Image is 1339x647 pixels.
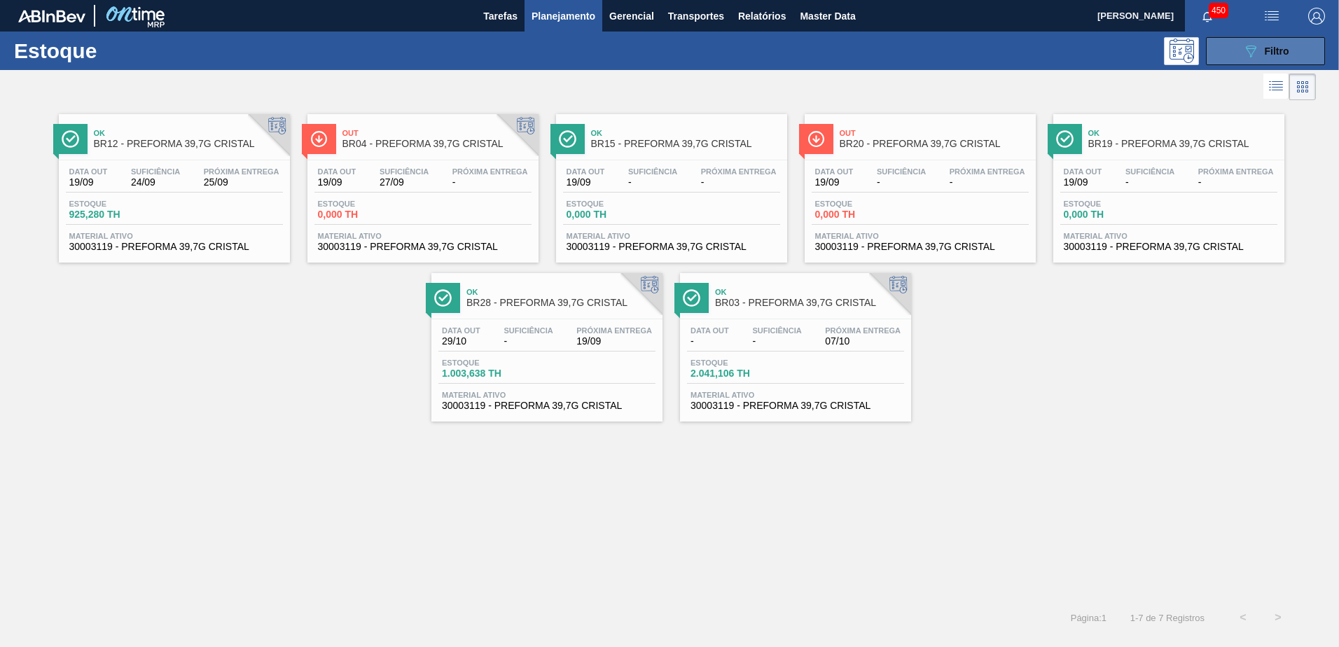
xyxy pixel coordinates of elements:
span: Ok [94,129,283,137]
span: Material ativo [815,232,1025,240]
img: Ícone [559,130,576,148]
span: Ok [466,288,655,296]
span: 19/09 [576,336,652,347]
img: TNhmsLtSVTkK8tSr43FrP2fwEKptu5GPRR3wAAAABJRU5ErkJggg== [18,10,85,22]
span: Data out [691,326,729,335]
span: Suficiência [628,167,677,176]
span: Estoque [442,359,540,367]
span: 0,000 TH [318,209,416,220]
span: Data out [567,167,605,176]
span: - [877,177,926,188]
span: Suficiência [131,167,180,176]
a: ÍconeOkBR15 - PREFORMA 39,7G CRISTALData out19/09Suficiência-Próxima Entrega-Estoque0,000 THMater... [546,104,794,263]
span: 19/09 [318,177,356,188]
a: ÍconeOkBR28 - PREFORMA 39,7G CRISTALData out29/10Suficiência-Próxima Entrega19/09Estoque1.003,638... [421,263,669,422]
span: 2.041,106 TH [691,368,789,379]
a: ÍconeOutBR20 - PREFORMA 39,7G CRISTALData out19/09Suficiência-Próxima Entrega-Estoque0,000 THMate... [794,104,1043,263]
span: Próxima Entrega [701,167,777,176]
span: Relatórios [738,8,786,25]
a: ÍconeOutBR04 - PREFORMA 39,7G CRISTALData out19/09Suficiência27/09Próxima Entrega-Estoque0,000 TH... [297,104,546,263]
span: Estoque [69,200,167,208]
span: BR03 - PREFORMA 39,7G CRISTAL [715,298,904,308]
span: Data out [318,167,356,176]
span: 0,000 TH [1064,209,1162,220]
span: 30003119 - PREFORMA 39,7G CRISTAL [442,401,652,411]
span: 19/09 [815,177,854,188]
span: Material ativo [691,391,901,399]
span: Filtro [1265,46,1289,57]
span: 30003119 - PREFORMA 39,7G CRISTAL [69,242,279,252]
span: BR12 - PREFORMA 39,7G CRISTAL [94,139,283,149]
span: Próxima Entrega [950,167,1025,176]
span: 0,000 TH [815,209,913,220]
img: Ícone [1056,130,1074,148]
div: Visão em Cards [1289,74,1316,100]
span: Material ativo [442,391,652,399]
span: 30003119 - PREFORMA 39,7G CRISTAL [318,242,528,252]
span: Estoque [1064,200,1162,208]
div: Pogramando: nenhum usuário selecionado [1164,37,1199,65]
span: Suficiência [877,167,926,176]
h1: Estoque [14,43,223,59]
span: Ok [715,288,904,296]
span: 30003119 - PREFORMA 39,7G CRISTAL [567,242,777,252]
a: ÍconeOkBR03 - PREFORMA 39,7G CRISTALData out-Suficiência-Próxima Entrega07/10Estoque2.041,106 THM... [669,263,918,422]
img: Ícone [434,289,452,307]
img: Ícone [62,130,79,148]
span: 925,280 TH [69,209,167,220]
span: Próxima Entrega [452,167,528,176]
span: 450 [1209,3,1228,18]
span: 0,000 TH [567,209,665,220]
span: - [1125,177,1174,188]
img: userActions [1263,8,1280,25]
span: Estoque [815,200,913,208]
span: 24/09 [131,177,180,188]
span: Gerencial [609,8,654,25]
span: - [452,177,528,188]
span: 1.003,638 TH [442,368,540,379]
span: BR15 - PREFORMA 39,7G CRISTAL [591,139,780,149]
span: 25/09 [204,177,279,188]
span: 1 - 7 de 7 Registros [1128,613,1205,623]
span: Ok [591,129,780,137]
img: Ícone [807,130,825,148]
span: - [1198,177,1274,188]
span: Planejamento [532,8,595,25]
button: > [1261,600,1296,635]
span: - [701,177,777,188]
span: Próxima Entrega [825,326,901,335]
span: - [691,336,729,347]
span: Material ativo [567,232,777,240]
span: 19/09 [69,177,108,188]
span: Master Data [800,8,855,25]
span: Data out [69,167,108,176]
button: < [1226,600,1261,635]
img: Ícone [683,289,700,307]
span: BR28 - PREFORMA 39,7G CRISTAL [466,298,655,308]
div: Visão em Lista [1263,74,1289,100]
span: Ok [1088,129,1277,137]
span: - [504,336,553,347]
span: 07/10 [825,336,901,347]
span: 19/09 [567,177,605,188]
span: 27/09 [380,177,429,188]
span: Próxima Entrega [576,326,652,335]
span: Estoque [318,200,416,208]
img: Logout [1308,8,1325,25]
span: 30003119 - PREFORMA 39,7G CRISTAL [815,242,1025,252]
span: - [950,177,1025,188]
span: BR19 - PREFORMA 39,7G CRISTAL [1088,139,1277,149]
button: Filtro [1206,37,1325,65]
span: Material ativo [1064,232,1274,240]
span: Suficiência [380,167,429,176]
span: 30003119 - PREFORMA 39,7G CRISTAL [691,401,901,411]
a: ÍconeOkBR19 - PREFORMA 39,7G CRISTALData out19/09Suficiência-Próxima Entrega-Estoque0,000 THMater... [1043,104,1291,263]
span: Data out [815,167,854,176]
span: Transportes [668,8,724,25]
span: Data out [442,326,480,335]
span: Suficiência [1125,167,1174,176]
span: Suficiência [504,326,553,335]
img: Ícone [310,130,328,148]
span: Estoque [567,200,665,208]
span: Out [840,129,1029,137]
